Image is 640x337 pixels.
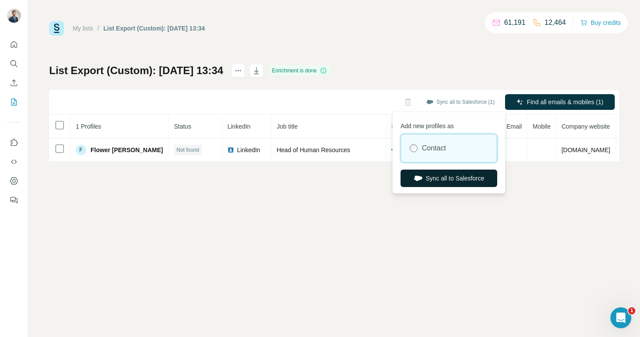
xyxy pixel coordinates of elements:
a: My lists [73,25,93,32]
span: 1 [628,307,635,314]
img: company-logo [391,146,398,153]
iframe: Intercom live chat [610,307,631,328]
span: 1 Profiles [76,123,101,130]
button: My lists [7,94,21,110]
span: Not found [176,146,199,154]
button: Dashboard [7,173,21,189]
span: Email [506,123,522,130]
img: Avatar [7,9,21,23]
span: LinkedIn [237,146,260,154]
button: Quick start [7,37,21,52]
span: Mobile [532,123,550,130]
p: Add new profiles as [401,118,497,130]
p: 12,464 [545,17,566,28]
p: 61,191 [504,17,525,28]
span: [DOMAIN_NAME] [562,146,610,153]
span: Find all emails & mobiles (1) [527,98,603,106]
span: Flower [PERSON_NAME] [91,146,163,154]
span: Job title [276,123,297,130]
label: Contact [422,143,446,153]
div: List Export (Custom): [DATE] 13:34 [104,24,205,33]
span: LinkedIn [227,123,250,130]
img: LinkedIn logo [227,146,234,153]
div: Enrichment is done [269,65,330,76]
button: Enrich CSV [7,75,21,91]
button: Use Surfe API [7,154,21,170]
button: Feedback [7,192,21,208]
button: Buy credits [580,17,621,29]
h1: List Export (Custom): [DATE] 13:34 [49,64,223,78]
div: F [76,145,86,155]
span: Company website [562,123,610,130]
span: Head of Human Resources [276,146,350,153]
button: Find all emails & mobiles (1) [505,94,615,110]
button: actions [231,64,245,78]
span: Status [174,123,191,130]
span: Company [391,123,418,130]
button: Sync all to Salesforce (1) [420,95,501,109]
li: / [98,24,99,33]
button: Use Surfe on LinkedIn [7,135,21,150]
button: Sync all to Salesforce [401,170,497,187]
button: Search [7,56,21,71]
img: Surfe Logo [49,21,64,36]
